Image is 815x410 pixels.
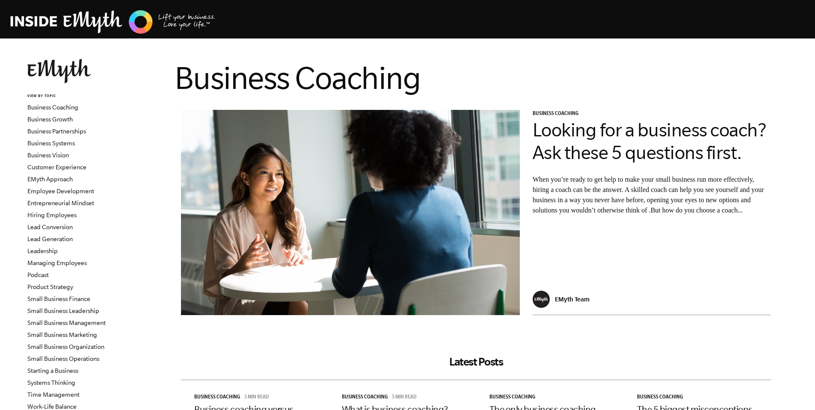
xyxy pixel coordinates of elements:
[27,236,73,242] a: Lead Generation
[27,248,58,254] a: Leadership
[555,295,590,303] p: EMyth Team
[27,379,75,386] a: Systems Thinking
[533,111,581,117] a: Business Coaching
[27,319,106,326] a: Small Business Management
[27,128,86,135] a: Business Partnerships
[342,395,391,401] a: Business Coaching
[244,395,269,401] p: 3 min read
[27,260,87,266] a: Managing Employees
[27,164,86,171] a: Customer Experience
[27,200,94,206] a: Entrepreneurial Mindset
[10,9,216,35] img: EMyth Business Coaching
[27,271,49,278] a: Podcast
[27,152,69,159] a: Business Vision
[533,291,550,308] img: EMyth Team - EMyth
[637,395,686,401] a: Business Coaching
[342,395,388,401] span: Business Coaching
[27,212,77,218] a: Hiring Employees
[27,295,90,302] a: Small Business Finance
[181,355,771,368] h2: Latest Posts
[27,307,99,314] a: Small Business Leadership
[533,119,766,163] a: Looking for a business coach? Ask these 5 questions first.
[27,283,73,290] a: Product Strategy
[194,395,240,401] span: Business Coaching
[27,140,75,147] a: Business Systems
[194,395,243,401] a: Business Coaching
[489,395,538,401] a: Business Coaching
[27,367,78,374] a: Starting a Business
[27,391,80,398] a: Time Management
[637,395,683,401] span: Business Coaching
[27,116,73,123] a: Business Growth
[27,94,130,99] h6: VIEW BY TOPIC
[27,343,104,350] a: Small Business Organization
[27,331,97,338] a: Small Business Marketing
[392,395,417,401] p: 5 min read
[27,104,78,111] a: Business Coaching
[27,59,91,83] img: EMyth
[27,403,77,410] a: Work-Life Balance
[533,174,771,215] p: When you’re ready to get help to make your small business run more effectively, hiring a coach ca...
[27,188,94,195] a: Employee Development
[27,224,73,230] a: Lead Conversion
[533,111,578,117] span: Business Coaching
[175,59,778,97] h1: Business Coaching
[489,395,535,401] span: Business Coaching
[27,355,99,362] a: Small Business Operations
[27,176,73,183] a: EMyth Approach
